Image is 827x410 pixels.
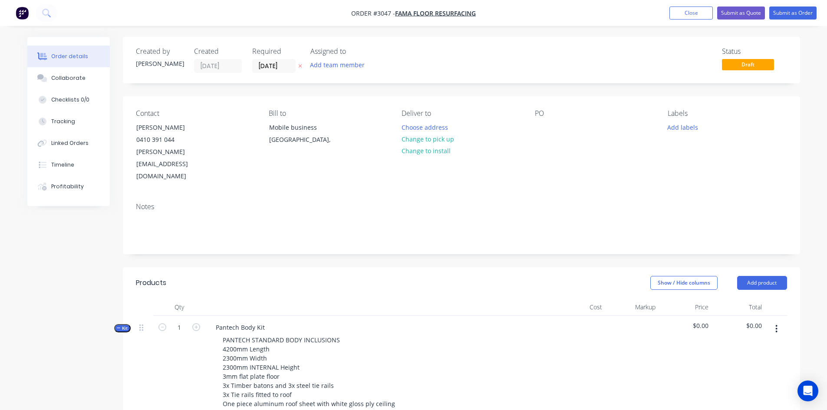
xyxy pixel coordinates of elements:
[51,52,88,60] div: Order details
[712,298,765,316] div: Total
[136,47,184,56] div: Created by
[269,109,388,118] div: Bill to
[737,276,787,290] button: Add product
[27,89,110,111] button: Checklists 0/0
[27,132,110,154] button: Linked Orders
[27,154,110,176] button: Timeline
[136,59,184,68] div: [PERSON_NAME]
[136,134,208,146] div: 0410 391 044
[659,298,712,316] div: Price
[663,121,703,133] button: Add labels
[194,47,242,56] div: Created
[715,321,762,330] span: $0.00
[269,134,341,146] div: [GEOGRAPHIC_DATA],
[606,298,659,316] div: Markup
[402,109,521,118] div: Deliver to
[16,7,29,20] img: Factory
[136,109,255,118] div: Contact
[136,203,787,211] div: Notes
[395,9,476,17] a: FAMA Floor Resurfacing
[269,121,341,134] div: Mobile business
[114,324,131,332] button: Kit
[722,47,787,56] div: Status
[310,59,369,71] button: Add team member
[650,276,718,290] button: Show / Hide columns
[397,121,452,133] button: Choose address
[553,298,606,316] div: Cost
[51,74,86,82] div: Collaborate
[27,176,110,197] button: Profitability
[51,183,84,190] div: Profitability
[662,321,709,330] span: $0.00
[769,7,817,20] button: Submit as Order
[305,59,369,71] button: Add team member
[27,46,110,67] button: Order details
[51,96,89,104] div: Checklists 0/0
[51,139,89,147] div: Linked Orders
[153,298,205,316] div: Qty
[117,325,128,331] span: Kit
[397,133,458,145] button: Change to pick up
[27,67,110,89] button: Collaborate
[136,146,208,182] div: [PERSON_NAME][EMAIL_ADDRESS][DOMAIN_NAME]
[722,59,774,70] span: Draft
[717,7,765,20] button: Submit as Quote
[669,7,713,20] button: Close
[668,109,787,118] div: Labels
[136,278,166,288] div: Products
[51,118,75,125] div: Tracking
[397,145,455,157] button: Change to install
[310,47,397,56] div: Assigned to
[136,121,208,134] div: [PERSON_NAME]
[51,161,74,169] div: Timeline
[797,380,818,401] div: Open Intercom Messenger
[27,111,110,132] button: Tracking
[351,9,395,17] span: Order #3047 -
[262,121,349,149] div: Mobile business[GEOGRAPHIC_DATA],
[209,321,272,334] div: Pantech Body Kit
[535,109,654,118] div: PO
[129,121,216,183] div: [PERSON_NAME]0410 391 044[PERSON_NAME][EMAIL_ADDRESS][DOMAIN_NAME]
[252,47,300,56] div: Required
